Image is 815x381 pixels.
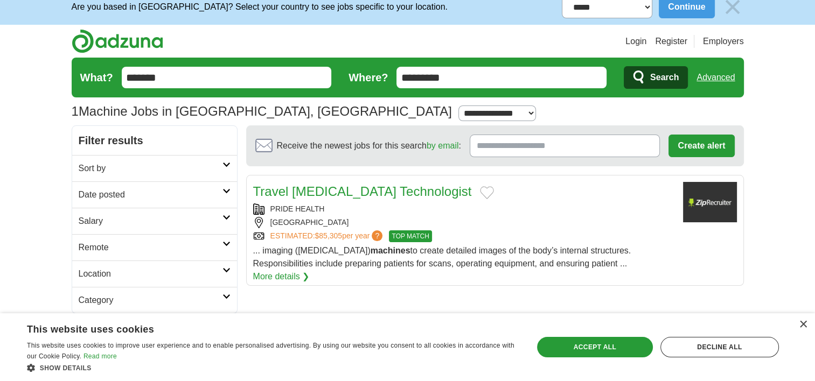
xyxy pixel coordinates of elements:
[389,230,431,242] span: TOP MATCH
[650,67,679,88] span: Search
[27,320,491,336] div: This website uses cookies
[624,66,688,89] button: Search
[79,215,222,228] h2: Salary
[79,188,222,201] h2: Date posted
[371,246,410,255] strong: machines
[72,181,237,208] a: Date posted
[27,342,514,360] span: This website uses cookies to improve user experience and to enable personalised advertising. By u...
[480,186,494,199] button: Add to favorite jobs
[537,337,653,357] div: Accept all
[668,135,734,157] button: Create alert
[72,126,237,155] h2: Filter results
[799,321,807,329] div: Close
[72,287,237,313] a: Category
[253,270,310,283] a: More details ❯
[683,182,737,222] img: Company logo
[79,267,222,280] h2: Location
[72,234,237,260] a: Remote
[40,364,92,372] span: Show details
[277,139,461,152] span: Receive the newest jobs for this search :
[372,230,382,241] span: ?
[253,203,674,215] div: PRIDE HEALTH
[349,69,388,86] label: Where?
[660,337,779,357] div: Decline all
[696,67,735,88] a: Advanced
[72,155,237,181] a: Sort by
[655,35,687,48] a: Register
[625,35,646,48] a: Login
[79,241,222,254] h2: Remote
[79,294,222,307] h2: Category
[72,260,237,287] a: Location
[83,352,117,360] a: Read more, opens a new window
[253,246,631,268] span: ... imaging ([MEDICAL_DATA]) to create detailed images of the body’s internal structures. Respons...
[253,217,674,228] div: [GEOGRAPHIC_DATA]
[703,35,744,48] a: Employers
[315,231,342,240] span: $85,305
[72,1,448,13] p: Are you based in [GEOGRAPHIC_DATA]? Select your country to see jobs specific to your location.
[72,102,79,121] span: 1
[80,69,113,86] label: What?
[72,29,163,53] img: Adzuna logo
[253,184,472,199] a: Travel [MEDICAL_DATA] Technologist
[79,162,222,175] h2: Sort by
[72,208,237,234] a: Salary
[72,104,452,118] h1: Machine Jobs in [GEOGRAPHIC_DATA], [GEOGRAPHIC_DATA]
[270,230,385,242] a: ESTIMATED:$85,305per year?
[427,141,459,150] a: by email
[27,362,518,373] div: Show details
